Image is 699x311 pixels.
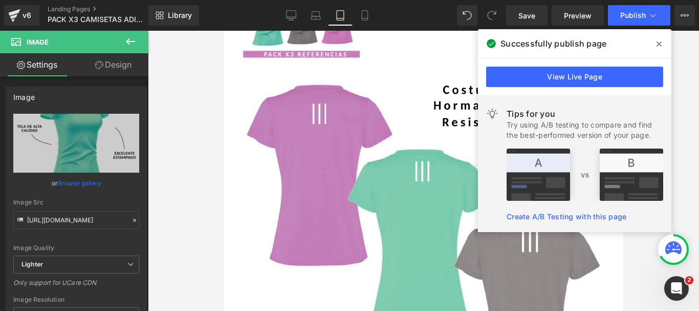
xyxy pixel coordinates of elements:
[20,9,33,22] div: v6
[564,10,592,21] span: Preview
[685,276,693,284] span: 2
[13,244,139,252] div: Image Quality
[486,108,498,120] img: light.svg
[13,87,35,101] div: Image
[58,174,101,192] a: Browse gallery
[552,5,604,26] a: Preview
[76,53,150,76] a: Design
[674,5,695,26] button: More
[13,178,139,189] div: or
[608,5,670,26] button: Publish
[518,10,535,21] span: Save
[507,212,626,221] a: Create A/B Testing with this page
[457,5,477,26] button: Undo
[507,120,663,140] div: Try using A/B testing to compare and find the best-performed version of your page.
[13,296,139,303] div: Image Resolution
[148,5,199,26] a: New Library
[353,5,377,26] a: Mobile
[482,5,502,26] button: Redo
[507,149,663,201] img: tip.png
[500,37,606,50] span: Successfully publish page
[13,199,139,206] div: Image Src
[48,5,165,13] a: Landing Pages
[27,38,49,46] span: Image
[279,5,303,26] a: Desktop
[507,108,663,120] div: Tips for you
[4,5,39,26] a: v6
[664,276,689,301] iframe: Intercom live chat
[21,260,43,268] b: Lighter
[303,5,328,26] a: Laptop
[620,11,646,19] span: Publish
[328,5,353,26] a: Tablet
[48,15,146,24] span: PACK X3 CAMISETAS ADIDAS MUJER
[486,67,663,87] a: View Live Page
[168,11,192,20] span: Library
[13,279,139,294] div: Only support for UCare CDN
[13,211,139,229] input: Link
